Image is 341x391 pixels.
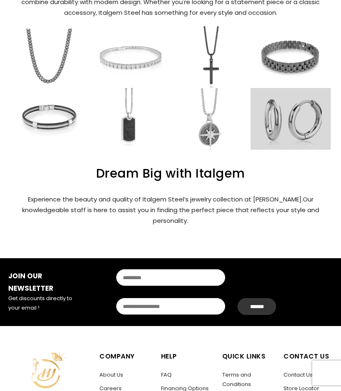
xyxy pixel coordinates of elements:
[22,195,319,225] span: Our knowledgeable staff is here to assist you in finding the perfect piece that reflects your sty...
[8,271,53,293] strong: JOIN OUR NEWSLETTER
[283,351,337,362] h5: Contact Us
[161,351,214,362] h5: Help
[10,194,331,227] p: Experience the beauty and quality of Italgem Steel’s jewelry collection at [PERSON_NAME].
[99,351,152,362] h5: Company
[161,371,172,379] a: FAQ
[222,351,275,362] h5: Quick Links
[99,371,123,379] a: About Us
[222,371,251,388] a: Terms and Conditions
[283,371,313,379] a: Contact Us
[8,294,85,313] p: Get discounts directly to your email !
[10,167,331,180] h2: Dream Big with Italgem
